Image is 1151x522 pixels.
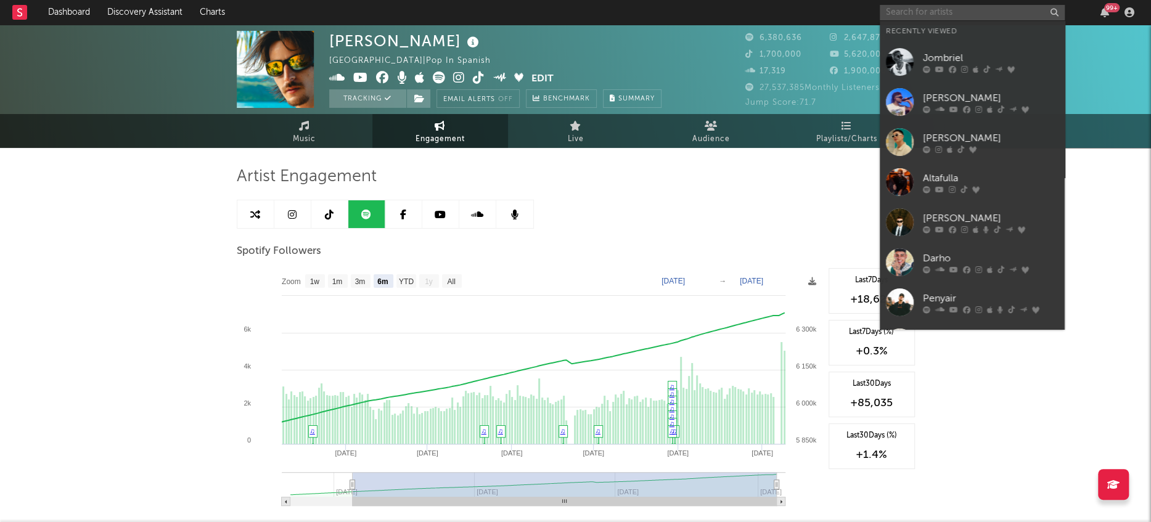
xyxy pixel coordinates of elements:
[880,42,1065,82] a: Jombriel
[880,242,1065,282] a: Darho
[719,277,726,285] text: →
[880,202,1065,242] a: [PERSON_NAME]
[282,277,301,286] text: Zoom
[1104,3,1120,12] div: 99 +
[745,51,801,59] span: 1,700,000
[880,322,1065,362] a: [PERSON_NAME]
[329,54,505,68] div: [GEOGRAPHIC_DATA] | Pop in Spanish
[583,449,604,457] text: [DATE]
[779,114,915,148] a: Playlists/Charts
[886,24,1059,39] div: Recently Viewed
[760,488,782,495] text: [DATE]
[670,398,674,405] a: ♫
[526,89,597,108] a: Benchmark
[816,132,877,147] span: Playlists/Charts
[835,275,908,286] div: Last 7 Days
[835,344,908,359] div: +0.3 %
[447,277,455,286] text: All
[672,427,677,434] a: ♫
[923,211,1059,226] div: [PERSON_NAME]
[237,169,377,184] span: Artist Engagement
[880,82,1065,122] a: [PERSON_NAME]
[752,449,773,457] text: [DATE]
[880,282,1065,322] a: Penyair
[670,427,674,434] a: ♫
[329,31,482,51] div: [PERSON_NAME]
[237,114,372,148] a: Music
[332,277,342,286] text: 1m
[835,292,908,307] div: +18,629
[498,96,513,103] em: Off
[481,427,486,434] a: ♫
[603,89,662,108] button: Summary
[830,34,886,42] span: 2,647,878
[662,277,685,285] text: [DATE]
[354,277,365,286] text: 3m
[835,430,908,441] div: Last 30 Days (%)
[692,132,730,147] span: Audience
[830,67,887,75] span: 1,900,000
[923,131,1059,145] div: [PERSON_NAME]
[309,277,319,286] text: 1w
[835,447,908,462] div: +1.4 %
[745,99,816,107] span: Jump Score: 71.7
[923,291,1059,306] div: Penyair
[923,171,1059,186] div: Altafulla
[835,396,908,410] div: +85,035
[745,84,880,92] span: 27,537,385 Monthly Listeners
[745,67,786,75] span: 17,319
[237,244,321,259] span: Spotify Followers
[644,114,779,148] a: Audience
[498,427,503,434] a: ♫
[244,362,251,370] text: 4k
[416,132,465,147] span: Engagement
[880,162,1065,202] a: Altafulla
[670,405,674,412] a: ♫
[835,327,908,338] div: Last 7 Days (%)
[508,114,644,148] a: Live
[740,277,763,285] text: [DATE]
[1100,7,1109,17] button: 99+
[335,449,356,457] text: [DATE]
[880,5,1065,20] input: Search for artists
[795,325,816,333] text: 6 300k
[667,449,689,457] text: [DATE]
[436,89,520,108] button: Email AlertsOff
[568,132,584,147] span: Live
[293,132,316,147] span: Music
[745,34,802,42] span: 6,380,636
[425,277,433,286] text: 1y
[501,449,522,457] text: [DATE]
[670,420,674,427] a: ♫
[543,92,590,107] span: Benchmark
[310,427,315,434] a: ♫
[531,71,554,87] button: Edit
[670,383,674,390] a: ♫
[244,399,251,407] text: 2k
[329,89,406,108] button: Tracking
[670,412,674,420] a: ♫
[416,449,438,457] text: [DATE]
[618,96,655,102] span: Summary
[795,436,816,444] text: 5 850k
[372,114,508,148] a: Engagement
[923,51,1059,65] div: Jombriel
[670,390,674,398] a: ♫
[377,277,388,286] text: 6m
[923,91,1059,105] div: [PERSON_NAME]
[795,362,816,370] text: 6 150k
[923,251,1059,266] div: Darho
[398,277,413,286] text: YTD
[560,427,565,434] a: ♫
[880,122,1065,162] a: [PERSON_NAME]
[596,427,600,434] a: ♫
[244,325,251,333] text: 6k
[247,436,250,444] text: 0
[830,51,887,59] span: 5,620,000
[835,378,908,389] div: Last 30 Days
[795,399,816,407] text: 6 000k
